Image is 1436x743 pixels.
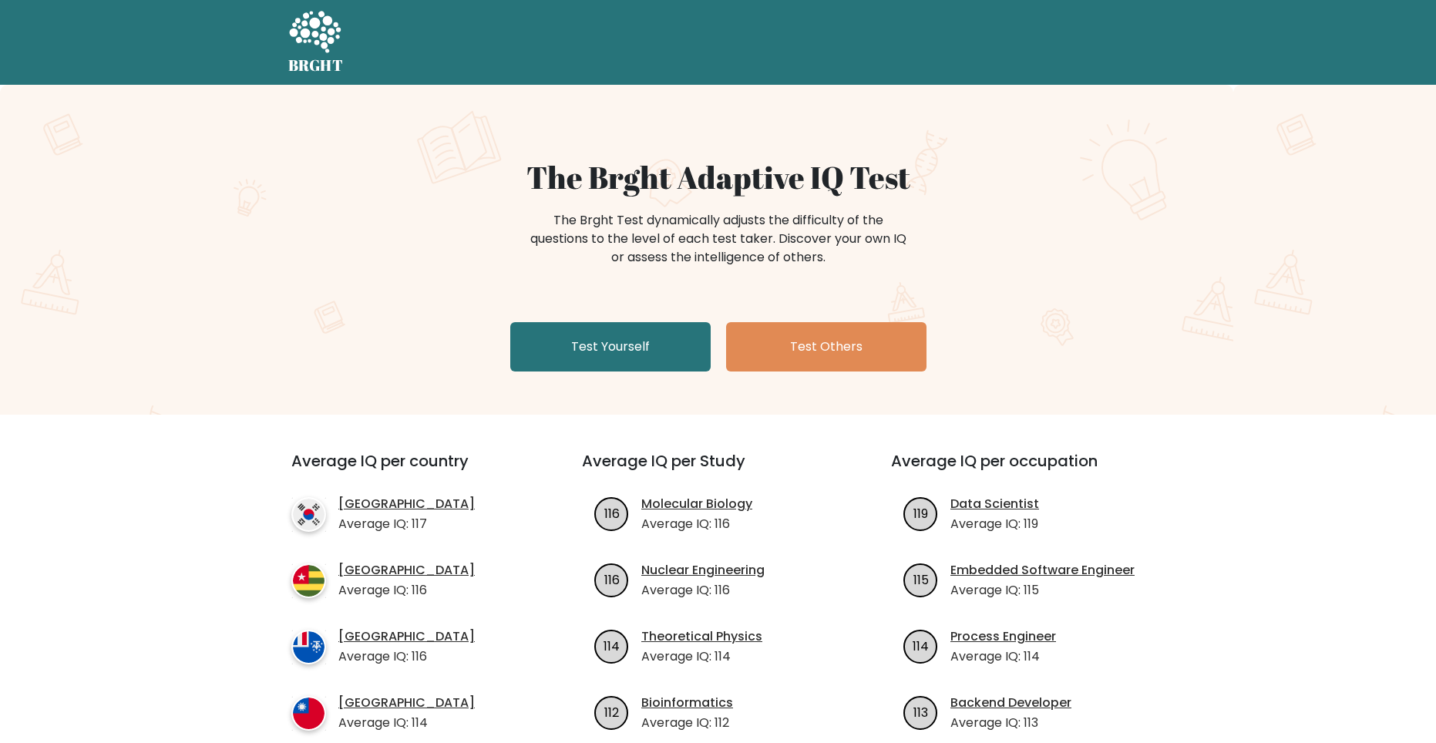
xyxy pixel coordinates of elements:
p: Average IQ: 116 [641,581,765,600]
img: country [291,630,326,664]
p: Average IQ: 116 [338,647,475,666]
a: Bioinformatics [641,694,733,712]
a: Nuclear Engineering [641,561,765,580]
a: BRGHT [288,6,344,79]
text: 116 [604,570,620,588]
p: Average IQ: 114 [950,647,1056,666]
p: Average IQ: 114 [641,647,762,666]
a: Molecular Biology [641,495,752,513]
a: [GEOGRAPHIC_DATA] [338,561,475,580]
a: [GEOGRAPHIC_DATA] [338,627,475,646]
text: 114 [913,637,929,654]
p: Average IQ: 112 [641,714,733,732]
a: Process Engineer [950,627,1056,646]
img: country [291,497,326,532]
p: Average IQ: 117 [338,515,475,533]
text: 113 [913,703,928,721]
a: Test Yourself [510,322,711,371]
img: country [291,563,326,598]
p: Average IQ: 114 [338,714,475,732]
p: Average IQ: 115 [950,581,1135,600]
p: Average IQ: 116 [641,515,752,533]
h3: Average IQ per country [291,452,526,489]
div: The Brght Test dynamically adjusts the difficulty of the questions to the level of each test take... [526,211,911,267]
p: Average IQ: 113 [950,714,1071,732]
p: Average IQ: 119 [950,515,1039,533]
p: Average IQ: 116 [338,581,475,600]
h3: Average IQ per occupation [891,452,1163,489]
a: Embedded Software Engineer [950,561,1135,580]
a: Backend Developer [950,694,1071,712]
h1: The Brght Adaptive IQ Test [342,159,1095,196]
a: Theoretical Physics [641,627,762,646]
text: 116 [604,504,620,522]
a: Data Scientist [950,495,1039,513]
a: [GEOGRAPHIC_DATA] [338,495,475,513]
text: 119 [913,504,928,522]
a: Test Others [726,322,927,371]
h5: BRGHT [288,56,344,75]
text: 115 [913,570,929,588]
text: 114 [604,637,620,654]
img: country [291,696,326,731]
h3: Average IQ per Study [582,452,854,489]
text: 112 [604,703,619,721]
a: [GEOGRAPHIC_DATA] [338,694,475,712]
